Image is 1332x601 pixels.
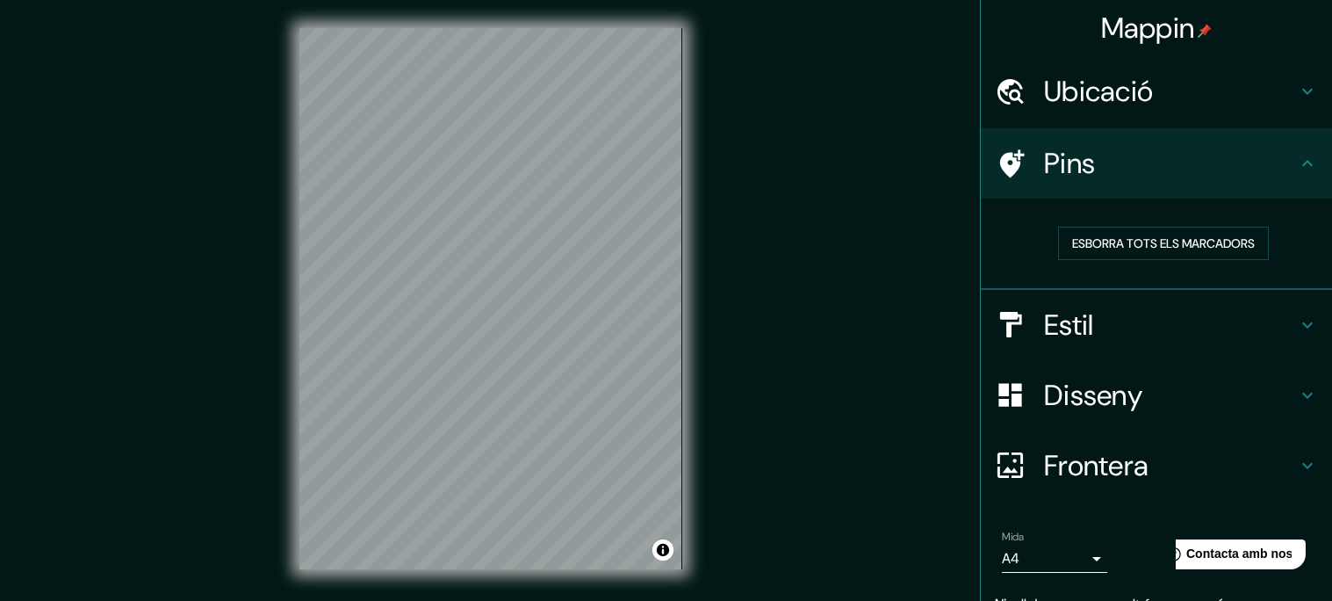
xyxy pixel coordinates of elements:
[1058,227,1269,260] button: Esborra tots els marcadors
[981,360,1332,431] div: Disseny
[1176,532,1313,582] iframe: Llançador de widgets d'ajuda
[1002,530,1024,544] font: Mida
[1044,73,1153,110] font: Ubicació
[981,431,1332,501] div: Frontera
[1044,447,1148,484] font: Frontera
[11,14,150,28] font: Contacta amb nosaltres
[981,56,1332,127] div: Ubicació
[1044,145,1095,182] font: Pins
[981,128,1332,199] div: Pins
[1198,24,1212,38] img: pin-icon.png
[652,539,673,561] button: Activa/desactiva l'atribució
[1002,545,1107,573] div: A4
[1101,10,1195,47] font: Mappin
[1044,377,1142,414] font: Disseny
[299,28,682,569] canvas: Mapa
[1072,235,1255,251] font: Esborra tots els marcadors
[981,290,1332,360] div: Estil
[1044,307,1094,344] font: Estil
[1002,549,1019,568] font: A4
